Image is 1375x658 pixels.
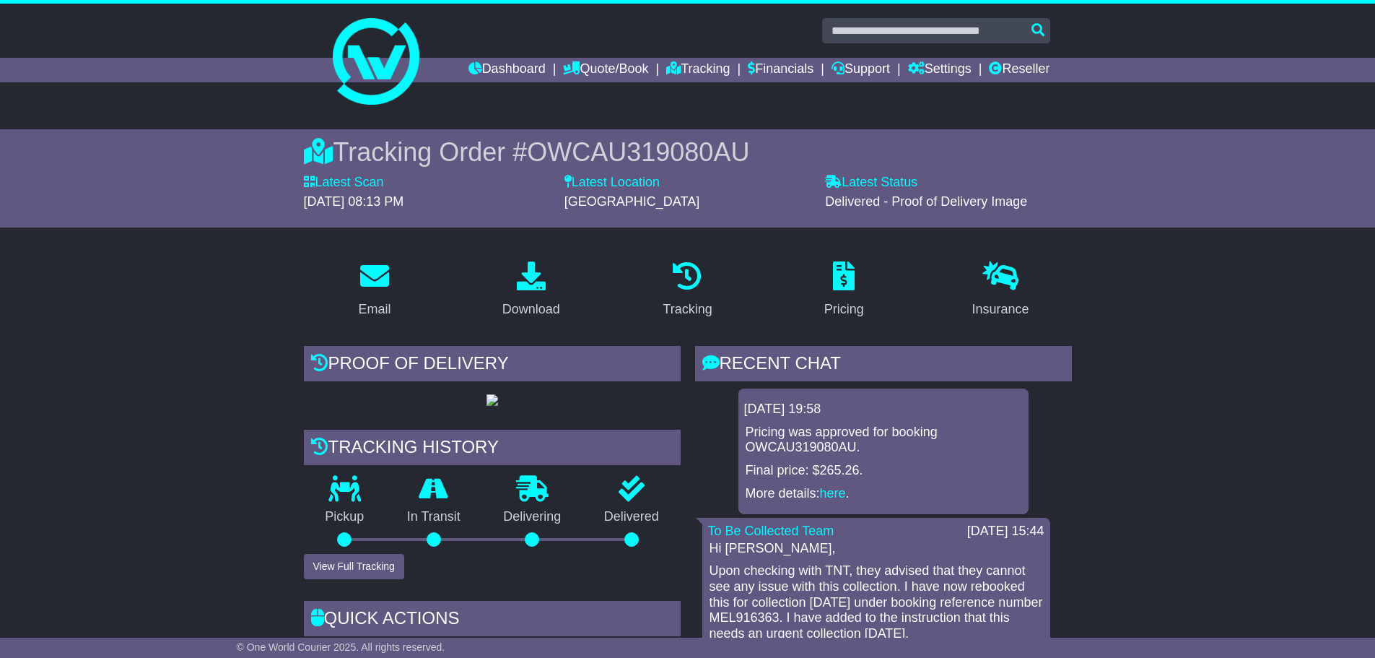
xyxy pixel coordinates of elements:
span: OWCAU319080AU [527,137,749,167]
div: [DATE] 19:58 [744,402,1023,417]
p: More details: . [746,486,1021,502]
label: Latest Scan [304,175,384,191]
a: Dashboard [468,58,546,82]
p: Final price: $265.26. [746,463,1021,479]
div: Insurance [972,300,1029,319]
a: Tracking [666,58,730,82]
div: Email [358,300,390,319]
p: Delivering [482,509,583,525]
p: In Transit [385,509,482,525]
a: To Be Collected Team [708,524,834,538]
a: Settings [908,58,972,82]
a: Financials [748,58,813,82]
a: Quote/Book [563,58,648,82]
div: Tracking history [304,430,681,469]
a: Download [493,256,569,324]
button: View Full Tracking [304,554,404,579]
p: Delivered [582,509,681,525]
span: © One World Courier 2025. All rights reserved. [237,641,445,653]
div: Download [502,300,560,319]
div: Tracking [663,300,712,319]
label: Latest Location [564,175,660,191]
p: Upon checking with TNT, they advised that they cannot see any issue with this collection. I have ... [710,563,1043,641]
div: [DATE] 15:44 [967,524,1044,540]
label: Latest Status [825,175,917,191]
div: Quick Actions [304,601,681,640]
a: Email [349,256,400,324]
div: RECENT CHAT [695,346,1072,385]
img: GetPodImage [486,394,498,406]
a: Pricing [815,256,873,324]
p: Hi [PERSON_NAME], [710,541,1043,557]
span: [DATE] 08:13 PM [304,194,404,209]
p: Pickup [304,509,386,525]
a: Reseller [989,58,1049,82]
div: Proof of Delivery [304,346,681,385]
a: Support [831,58,890,82]
div: Tracking Order # [304,137,1072,168]
a: Insurance [963,256,1039,324]
a: Tracking [653,256,721,324]
p: Pricing was approved for booking OWCAU319080AU. [746,425,1021,456]
div: Pricing [824,300,864,319]
span: Delivered - Proof of Delivery Image [825,194,1027,209]
a: here [820,486,846,501]
span: [GEOGRAPHIC_DATA] [564,194,699,209]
